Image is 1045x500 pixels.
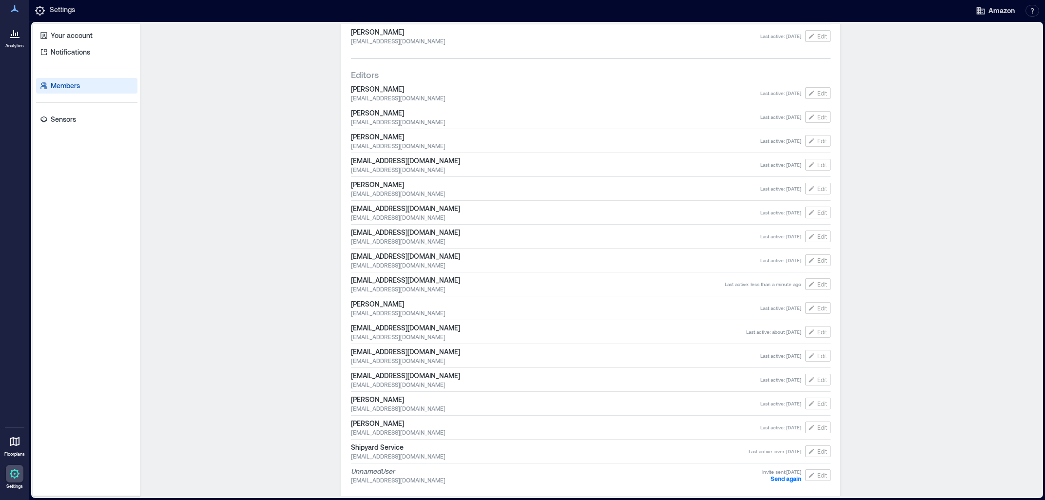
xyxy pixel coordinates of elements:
span: [EMAIL_ADDRESS][DOMAIN_NAME] [351,381,760,388]
span: Last active : [DATE] [760,114,801,120]
a: Your account [36,28,137,43]
span: Last active : [DATE] [760,257,801,264]
button: Edit [805,111,831,123]
button: Edit [805,254,831,266]
span: Edit [817,304,827,312]
span: Edit [817,400,827,407]
button: Edit [805,159,831,171]
span: [PERSON_NAME] [351,108,760,118]
span: [EMAIL_ADDRESS][DOMAIN_NAME] [351,94,760,102]
button: Edit [805,278,831,290]
span: [EMAIL_ADDRESS][DOMAIN_NAME] [351,347,760,357]
button: Edit [805,350,831,362]
span: [PERSON_NAME] [351,395,760,404]
button: Edit [805,302,831,314]
p: Your account [51,31,93,40]
span: Editors [351,69,379,80]
span: Edit [817,328,827,336]
button: Edit [805,374,831,385]
span: [EMAIL_ADDRESS][DOMAIN_NAME] [351,142,760,150]
span: Edit [817,137,827,145]
p: Settings [50,5,75,17]
span: [EMAIL_ADDRESS][DOMAIN_NAME] [351,357,760,365]
span: Last active : [DATE] [760,376,801,383]
span: Last active : [DATE] [760,209,801,216]
span: Edit [817,423,827,431]
i: Unnamed User [351,467,395,475]
span: Last active : [DATE] [760,185,801,192]
span: [EMAIL_ADDRESS][DOMAIN_NAME] [351,333,746,341]
span: Last active : [DATE] [760,305,801,311]
span: [EMAIL_ADDRESS][DOMAIN_NAME] [351,213,760,221]
span: Edit [817,113,827,121]
a: Analytics [2,21,27,52]
button: Edit [805,422,831,433]
span: [EMAIL_ADDRESS][DOMAIN_NAME] [351,428,760,436]
a: Settings [3,462,26,492]
button: Edit [805,30,831,42]
span: Edit [817,209,827,216]
span: Send again [771,475,801,482]
a: Sensors [36,112,137,127]
span: Invite sent: [DATE] [762,468,801,475]
span: [EMAIL_ADDRESS][DOMAIN_NAME] [351,37,760,45]
p: Notifications [51,47,90,57]
span: Last active : less than a minute ago [725,281,801,288]
span: Edit [817,471,827,479]
span: Edit [817,352,827,360]
span: Last active : [DATE] [760,352,801,359]
span: [EMAIL_ADDRESS][DOMAIN_NAME] [351,261,760,269]
button: Edit [805,135,831,147]
span: [PERSON_NAME] [351,180,760,190]
button: Edit [805,183,831,194]
span: Last active : [DATE] [760,400,801,407]
span: Edit [817,256,827,264]
span: Edit [817,89,827,97]
span: [EMAIL_ADDRESS][DOMAIN_NAME] [351,228,760,237]
span: [EMAIL_ADDRESS][DOMAIN_NAME] [351,285,725,293]
span: [EMAIL_ADDRESS][DOMAIN_NAME] [351,452,749,460]
span: [PERSON_NAME] [351,132,760,142]
span: Last active : [DATE] [760,233,801,240]
span: Edit [817,185,827,192]
span: [EMAIL_ADDRESS][DOMAIN_NAME] [351,371,760,381]
a: Members [36,78,137,94]
span: Last active : over [DATE] [749,448,801,455]
p: Floorplans [4,451,25,457]
span: Edit [817,161,827,169]
p: Analytics [5,43,24,49]
button: Edit [805,445,831,457]
span: [PERSON_NAME] [351,27,760,37]
button: Edit [805,398,831,409]
span: [EMAIL_ADDRESS][DOMAIN_NAME] [351,275,725,285]
p: Settings [6,483,23,489]
span: [EMAIL_ADDRESS][DOMAIN_NAME] [351,204,760,213]
span: Last active : [DATE] [760,137,801,144]
a: Floorplans [1,430,28,460]
p: Sensors [51,115,76,124]
button: Edit [805,87,831,99]
span: [PERSON_NAME] [351,419,760,428]
span: Amazon [988,6,1015,16]
span: [PERSON_NAME] [351,84,760,94]
span: Last active : [DATE] [760,161,801,168]
span: [EMAIL_ADDRESS][DOMAIN_NAME] [351,190,760,197]
span: [EMAIL_ADDRESS][DOMAIN_NAME] [351,166,760,173]
button: Edit [805,469,831,481]
span: [EMAIL_ADDRESS][DOMAIN_NAME] [351,156,760,166]
span: [PERSON_NAME] [351,299,760,309]
span: [EMAIL_ADDRESS][DOMAIN_NAME] [351,118,760,126]
p: Members [51,81,80,91]
span: Shipyard Service [351,442,749,452]
button: Edit [805,207,831,218]
span: [EMAIL_ADDRESS][DOMAIN_NAME] [351,323,746,333]
span: Edit [817,376,827,384]
a: Notifications [36,44,137,60]
span: Edit [817,32,827,40]
span: Last active : [DATE] [760,424,801,431]
span: Last active : [DATE] [760,90,801,96]
span: Last active : about [DATE] [746,328,801,335]
button: Edit [805,326,831,338]
span: [EMAIL_ADDRESS][DOMAIN_NAME] [351,476,762,484]
span: Last active : [DATE] [760,33,801,39]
